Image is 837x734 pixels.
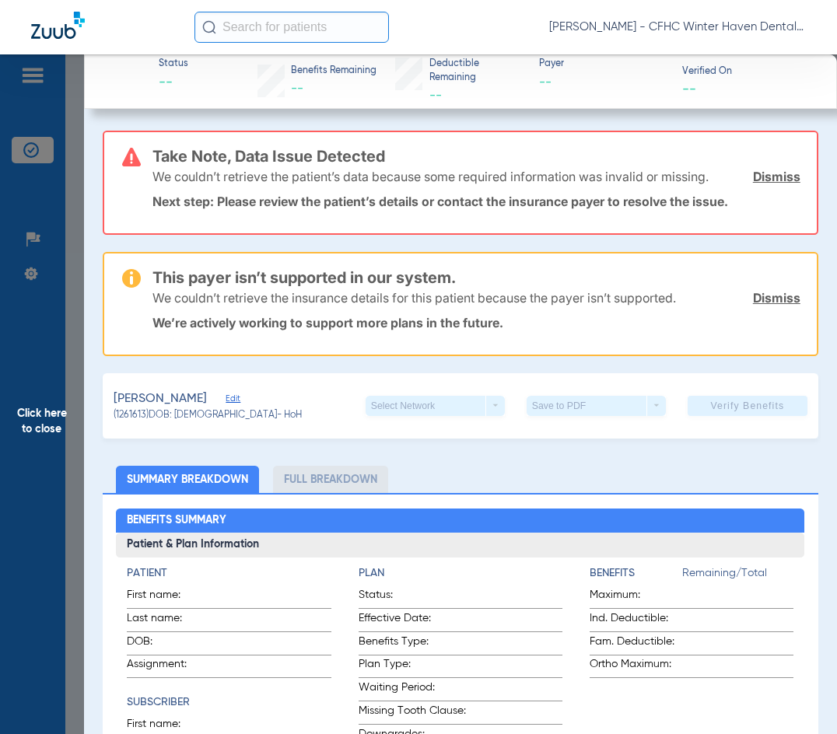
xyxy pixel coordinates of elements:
h4: Plan [359,565,562,582]
app-breakdown-title: Benefits [590,565,682,587]
span: Effective Date: [359,610,473,631]
li: Full Breakdown [273,466,388,493]
span: Missing Tooth Clause: [359,703,473,724]
span: -- [682,80,696,96]
span: [PERSON_NAME] - CFHC Winter Haven Dental [549,19,806,35]
img: Zuub Logo [31,12,85,39]
p: We couldn’t retrieve the patient’s data because some required information was invalid or missing. [152,169,709,184]
span: [PERSON_NAME] [114,390,207,409]
span: First name: [127,587,203,608]
input: Search for patients [194,12,389,43]
span: Ortho Maximum: [590,656,682,677]
img: Search Icon [202,20,216,34]
img: error-icon [122,148,141,166]
span: Deductible Remaining [429,58,525,85]
span: Fam. Deductible: [590,634,682,655]
h4: Benefits [590,565,682,582]
a: Dismiss [753,169,800,184]
span: Status [159,58,188,72]
span: Remaining/Total [682,565,793,587]
span: Payer [539,58,669,72]
img: warning-icon [122,269,141,288]
span: Plan Type: [359,656,473,677]
span: Verified On [682,65,812,79]
span: -- [539,73,669,93]
h2: Benefits Summary [116,509,804,533]
h3: Patient & Plan Information [116,533,804,557]
h4: Patient [127,565,331,582]
span: Benefits Type: [359,634,473,655]
span: -- [429,89,442,102]
h3: Take Note, Data Issue Detected [152,149,800,164]
span: Last name: [127,610,203,631]
span: Edit [226,393,240,408]
a: Dismiss [753,290,800,306]
p: Next step: Please review the patient’s details or contact the insurance payer to resolve the issue. [152,194,800,209]
span: Ind. Deductible: [590,610,682,631]
span: Status: [359,587,473,608]
span: -- [291,82,303,95]
iframe: Chat Widget [759,659,837,734]
span: -- [159,73,188,93]
h4: Subscriber [127,694,331,711]
span: Waiting Period: [359,680,473,701]
h3: This payer isn’t supported in our system. [152,270,800,285]
p: We couldn’t retrieve the insurance details for this patient because the payer isn’t supported. [152,290,676,306]
span: (1261613) DOB: [DEMOGRAPHIC_DATA] - HoH [114,409,302,423]
p: We’re actively working to support more plans in the future. [152,315,800,330]
span: Maximum: [590,587,682,608]
li: Summary Breakdown [116,466,259,493]
span: Assignment: [127,656,203,677]
span: DOB: [127,634,203,655]
span: Benefits Remaining [291,65,376,79]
